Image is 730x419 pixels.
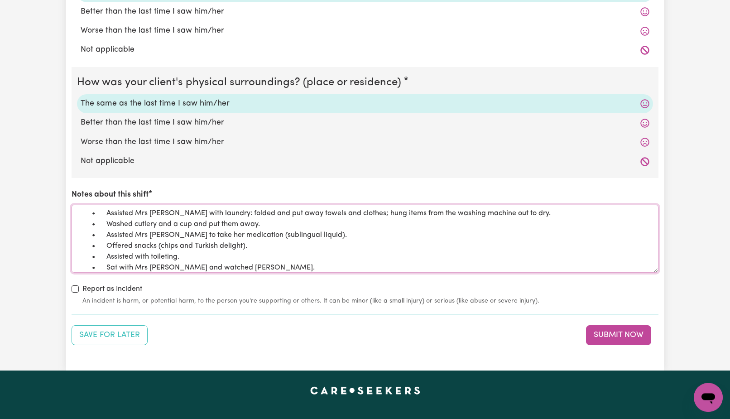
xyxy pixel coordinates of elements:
[81,117,649,129] label: Better than the last time I saw him/her
[694,383,723,412] iframe: Button to launch messaging window
[81,44,649,56] label: Not applicable
[72,205,658,273] textarea: Care provided • Assisted Mrs [PERSON_NAME] with laundry: folded and put away towels and clothes; ...
[586,325,651,345] button: Submit your job report
[72,325,148,345] button: Save your job report
[77,74,405,91] legend: How was your client's physical surroundings? (place or residence)
[81,155,649,167] label: Not applicable
[72,189,149,201] label: Notes about this shift
[82,284,142,294] label: Report as Incident
[81,136,649,148] label: Worse than the last time I saw him/her
[81,6,649,18] label: Better than the last time I saw him/her
[81,98,649,110] label: The same as the last time I saw him/her
[81,25,649,37] label: Worse than the last time I saw him/her
[310,387,420,394] a: Careseekers home page
[82,296,658,306] small: An incident is harm, or potential harm, to the person you're supporting or others. It can be mino...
